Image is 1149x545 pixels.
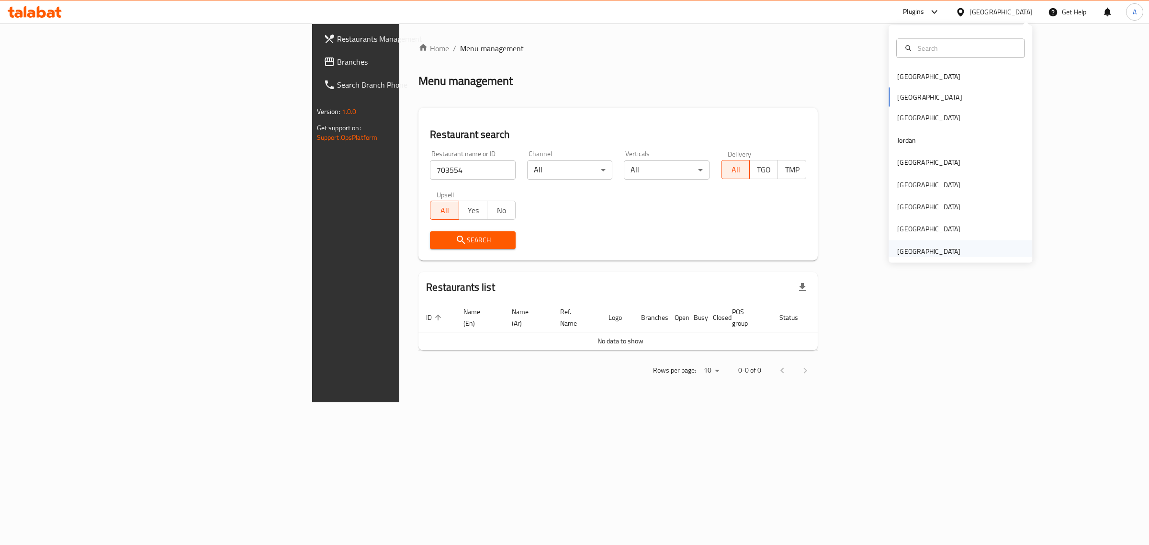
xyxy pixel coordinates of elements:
[897,179,960,190] div: [GEOGRAPHIC_DATA]
[897,113,960,123] div: [GEOGRAPHIC_DATA]
[624,160,710,180] div: All
[897,246,960,256] div: [GEOGRAPHIC_DATA]
[667,303,686,332] th: Open
[317,122,361,134] span: Get support on:
[914,43,1018,53] input: Search
[597,335,643,347] span: No data to show
[430,127,806,142] h2: Restaurant search
[601,303,633,332] th: Logo
[1133,7,1137,17] span: A
[527,160,613,180] div: All
[897,224,960,234] div: [GEOGRAPHIC_DATA]
[728,150,752,157] label: Delivery
[897,202,960,212] div: [GEOGRAPHIC_DATA]
[316,50,504,73] a: Branches
[434,204,455,217] span: All
[700,363,723,378] div: Rows per page:
[418,43,818,54] nav: breadcrumb
[969,7,1033,17] div: [GEOGRAPHIC_DATA]
[782,163,802,177] span: TMP
[897,135,916,145] div: Jordan
[337,79,496,91] span: Search Branch Phone
[686,303,705,332] th: Busy
[897,157,960,168] div: [GEOGRAPHIC_DATA]
[653,364,696,376] p: Rows per page:
[426,280,495,295] h2: Restaurants list
[725,163,746,177] span: All
[317,131,378,144] a: Support.OpsPlatform
[316,27,504,50] a: Restaurants Management
[437,191,454,198] label: Upsell
[749,160,778,179] button: TGO
[438,234,508,246] span: Search
[418,303,855,351] table: enhanced table
[430,201,459,220] button: All
[337,33,496,45] span: Restaurants Management
[791,276,814,299] div: Export file
[430,231,516,249] button: Search
[342,105,357,118] span: 1.0.0
[779,312,811,323] span: Status
[897,71,960,82] div: [GEOGRAPHIC_DATA]
[633,303,667,332] th: Branches
[903,6,924,18] div: Plugins
[512,306,541,329] span: Name (Ar)
[463,204,484,217] span: Yes
[491,204,512,217] span: No
[777,160,806,179] button: TMP
[426,312,444,323] span: ID
[721,160,750,179] button: All
[337,56,496,68] span: Branches
[738,364,761,376] p: 0-0 of 0
[463,306,493,329] span: Name (En)
[732,306,760,329] span: POS group
[316,73,504,96] a: Search Branch Phone
[487,201,516,220] button: No
[430,160,516,180] input: Search for restaurant name or ID..
[754,163,774,177] span: TGO
[459,201,487,220] button: Yes
[317,105,340,118] span: Version:
[705,303,724,332] th: Closed
[560,306,589,329] span: Ref. Name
